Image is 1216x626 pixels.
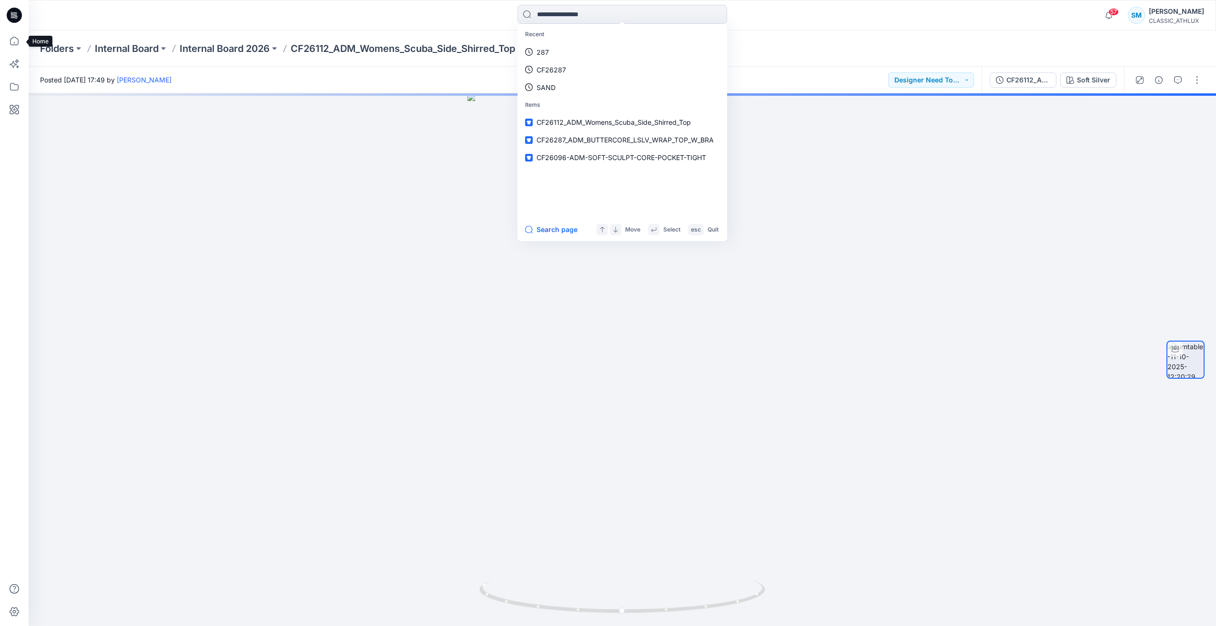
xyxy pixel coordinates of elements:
span: CF26112_ADM_Womens_Scuba_Side_Shirred_Top [537,118,691,126]
button: Search page [525,224,578,235]
a: CF26287_ADM_BUTTERCORE_LSLV_WRAP_TOP_W_BRA [519,131,725,149]
span: Posted [DATE] 17:49 by [40,75,172,85]
button: Details [1151,72,1166,88]
div: SM [1128,7,1145,24]
p: Recent [519,26,725,43]
a: Internal Board 2026 [180,42,270,55]
p: 287 [537,47,549,57]
div: Soft Silver [1077,75,1110,85]
p: CF26287 [537,65,566,75]
button: CF26112_ADM_Womens_Scuba_Side_Shirred_Top [990,72,1056,88]
button: Soft Silver [1060,72,1116,88]
a: CF26112_ADM_Womens_Scuba_Side_Shirred_Top [519,113,725,131]
span: CF26096-ADM-SOFT-SCULPT-CORE-POCKET-TIGHT [537,153,706,162]
span: 57 [1108,8,1119,16]
p: Select [663,225,680,235]
p: Quit [708,225,719,235]
a: Folders [40,42,74,55]
a: CF26287 [519,61,725,79]
div: CLASSIC_ATHLUX [1149,17,1204,24]
p: CF26112_ADM_Womens_Scuba_Side_Shirred_Top [291,42,515,55]
div: [PERSON_NAME] [1149,6,1204,17]
a: [PERSON_NAME] [117,76,172,84]
p: Items [519,96,725,114]
a: CF26096-ADM-SOFT-SCULPT-CORE-POCKET-TIGHT [519,149,725,166]
a: Internal Board [95,42,159,55]
a: 287 [519,43,725,61]
div: CF26112_ADM_Womens_Scuba_Side_Shirred_Top [1006,75,1050,85]
p: Move [625,225,640,235]
p: SAND [537,82,556,92]
button: Legacy Style [515,42,563,55]
span: CF26287_ADM_BUTTERCORE_LSLV_WRAP_TOP_W_BRA [537,136,714,144]
a: SAND [519,79,725,96]
img: turntable-11-10-2025-12:20:29 [1167,342,1204,378]
p: esc [691,225,701,235]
